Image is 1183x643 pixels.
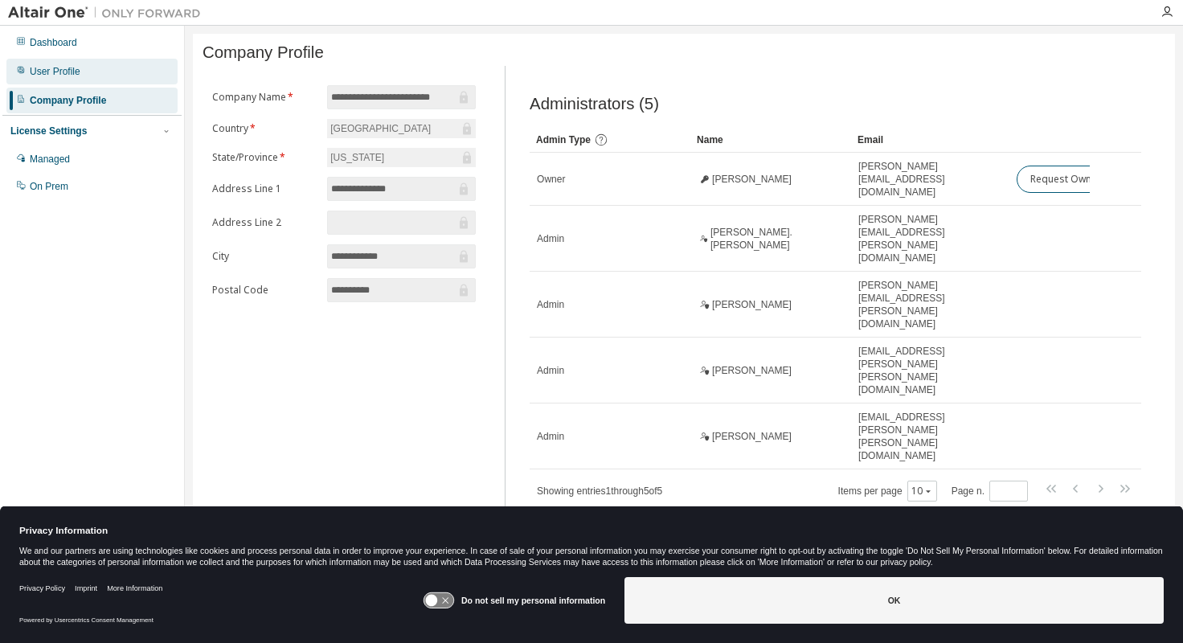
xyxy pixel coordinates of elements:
span: Company Profile [203,43,324,62]
button: 10 [911,485,933,498]
span: Administrators (5) [530,95,659,113]
span: [EMAIL_ADDRESS][PERSON_NAME][PERSON_NAME][DOMAIN_NAME] [858,345,1002,396]
div: Email [858,127,1003,153]
span: [PERSON_NAME] [712,173,792,186]
label: City [212,250,317,263]
span: Showing entries 1 through 5 of 5 [537,485,662,497]
div: Name [697,127,845,153]
span: Items per page [838,481,937,502]
div: On Prem [30,180,68,193]
label: Address Line 1 [212,182,317,195]
label: Company Name [212,91,317,104]
span: [EMAIL_ADDRESS][PERSON_NAME][PERSON_NAME][DOMAIN_NAME] [858,411,1002,462]
div: Managed [30,153,70,166]
span: [PERSON_NAME][EMAIL_ADDRESS][PERSON_NAME][DOMAIN_NAME] [858,279,1002,330]
label: Address Line 2 [212,216,317,229]
div: Company Profile [30,94,106,107]
div: License Settings [10,125,87,137]
button: Request Owner Change [1017,166,1152,193]
label: Country [212,122,317,135]
div: [US_STATE] [327,148,476,167]
span: Page n. [952,481,1028,502]
span: [PERSON_NAME] [712,364,792,377]
div: [GEOGRAPHIC_DATA] [327,119,476,138]
span: Admin Type [536,134,591,145]
div: [GEOGRAPHIC_DATA] [328,120,433,137]
span: [PERSON_NAME][EMAIL_ADDRESS][DOMAIN_NAME] [858,160,1002,199]
span: [PERSON_NAME] [712,298,792,311]
span: Admin [537,430,564,443]
span: Admin [537,298,564,311]
span: Owner [537,173,565,186]
label: State/Province [212,151,317,164]
span: Admin [537,364,564,377]
span: [PERSON_NAME][EMAIL_ADDRESS][PERSON_NAME][DOMAIN_NAME] [858,213,1002,264]
img: Altair One [8,5,209,21]
div: Dashboard [30,36,77,49]
div: [US_STATE] [328,149,387,166]
span: [PERSON_NAME]. [PERSON_NAME] [710,226,844,252]
span: Admin [537,232,564,245]
label: Postal Code [212,284,317,297]
div: User Profile [30,65,80,78]
span: [PERSON_NAME] [712,430,792,443]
